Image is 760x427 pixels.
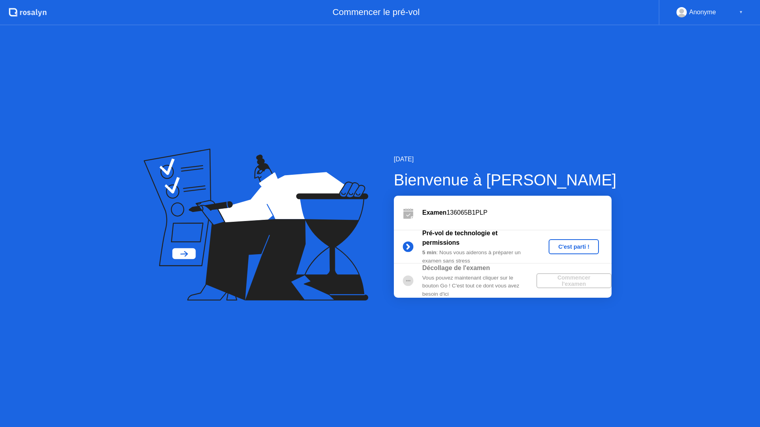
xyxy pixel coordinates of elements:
b: Examen [422,209,446,216]
div: Vous pouvez maintenant cliquer sur le bouton Go ! C'est tout ce dont vous avez besoin d'ici [422,274,536,298]
div: 136065B1PLP [422,208,612,217]
div: ▼ [739,7,743,17]
b: Décollage de l'examen [422,265,490,271]
div: Commencer l'examen [540,274,608,287]
div: Bienvenue à [PERSON_NAME] [394,168,616,192]
div: [DATE] [394,155,616,164]
div: Anonyme [689,7,716,17]
div: : Nous vous aiderons à préparer un examen sans stress [422,249,536,265]
button: C'est parti ! [549,239,599,254]
b: 5 min [422,249,437,255]
div: C'est parti ! [552,244,596,250]
b: Pré-vol de technologie et permissions [422,230,498,246]
button: Commencer l'examen [536,273,612,288]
